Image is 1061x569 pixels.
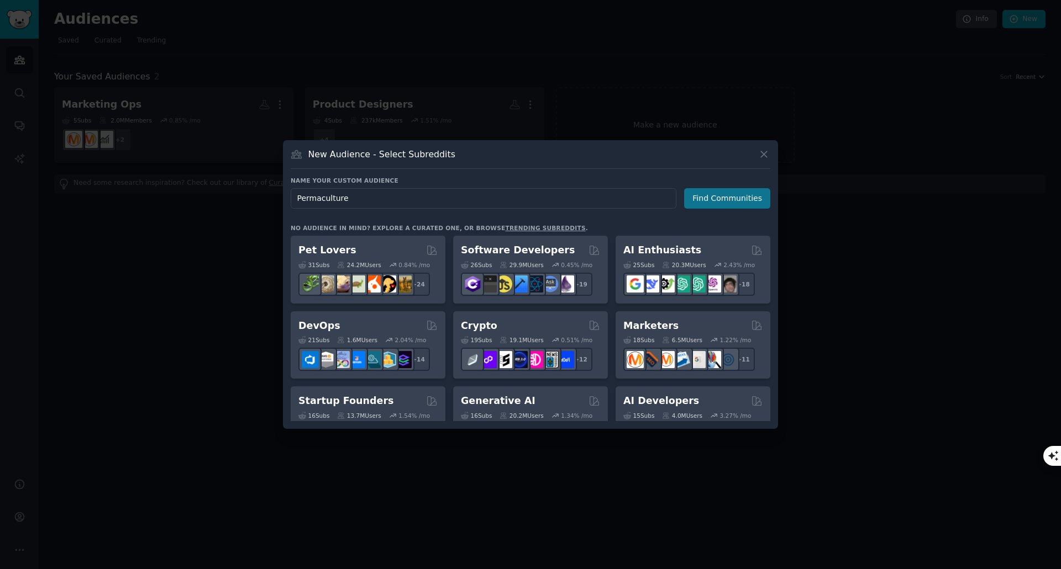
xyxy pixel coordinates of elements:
img: cockatiel [364,275,381,293]
img: herpetology [302,275,319,293]
input: Pick a short name, like "Digital Marketers" or "Movie-Goers" [291,188,676,209]
div: 2.04 % /mo [395,336,427,344]
div: 4.0M Users [662,412,702,419]
div: 2.43 % /mo [723,261,755,269]
div: 15 Sub s [623,412,654,419]
img: turtle [348,275,365,293]
img: AskComputerScience [542,275,559,293]
img: CryptoNews [542,351,559,368]
img: content_marketing [627,351,644,368]
img: GoogleGeminiAI [627,275,644,293]
div: 29.9M Users [500,261,543,269]
img: MarketingResearch [704,351,721,368]
div: + 14 [407,348,430,371]
img: OnlineMarketing [719,351,737,368]
div: 0.84 % /mo [398,261,430,269]
img: defiblockchain [526,351,543,368]
img: chatgpt_promptDesign [673,275,690,293]
img: PetAdvice [379,275,396,293]
div: 19.1M Users [500,336,543,344]
div: 1.54 % /mo [398,412,430,419]
button: Find Communities [684,188,770,209]
div: + 12 [569,348,592,371]
img: PlatformEngineers [395,351,412,368]
img: aws_cdk [379,351,396,368]
img: chatgpt_prompts_ [689,275,706,293]
img: AskMarketing [658,351,675,368]
div: 6.5M Users [662,336,702,344]
div: 0.51 % /mo [561,336,592,344]
img: platformengineering [364,351,381,368]
h2: AI Enthusiasts [623,243,701,257]
h3: New Audience - Select Subreddits [308,148,455,160]
a: trending subreddits [505,225,585,231]
img: Docker_DevOps [333,351,350,368]
img: reactnative [526,275,543,293]
div: 26 Sub s [461,261,492,269]
div: + 18 [732,273,755,296]
h2: DevOps [298,319,340,333]
div: 16 Sub s [298,412,329,419]
div: 16 Sub s [461,412,492,419]
div: 1.6M Users [337,336,377,344]
img: iOSProgramming [511,275,528,293]
img: AWS_Certified_Experts [317,351,334,368]
img: 0xPolygon [480,351,497,368]
h2: Software Developers [461,243,575,257]
div: 21 Sub s [298,336,329,344]
div: 20.3M Users [662,261,706,269]
h2: Startup Founders [298,394,393,408]
img: AItoolsCatalog [658,275,675,293]
img: ballpython [317,275,334,293]
div: 19 Sub s [461,336,492,344]
img: Emailmarketing [673,351,690,368]
img: elixir [557,275,574,293]
img: azuredevops [302,351,319,368]
img: ArtificalIntelligence [719,275,737,293]
img: software [480,275,497,293]
img: leopardgeckos [333,275,350,293]
h2: AI Developers [623,394,699,408]
h2: Generative AI [461,394,535,408]
div: 3.27 % /mo [720,412,752,419]
div: 25 Sub s [623,261,654,269]
div: 20.2M Users [500,412,543,419]
img: dogbreed [395,275,412,293]
h2: Marketers [623,319,679,333]
img: learnjavascript [495,275,512,293]
div: + 24 [407,273,430,296]
div: 1.22 % /mo [720,336,752,344]
div: 13.7M Users [337,412,381,419]
img: defi_ [557,351,574,368]
img: OpenAIDev [704,275,721,293]
div: 24.2M Users [337,261,381,269]
img: ethfinance [464,351,481,368]
h2: Crypto [461,319,497,333]
img: googleads [689,351,706,368]
img: csharp [464,275,481,293]
h2: Pet Lovers [298,243,356,257]
div: + 11 [732,348,755,371]
div: 18 Sub s [623,336,654,344]
img: bigseo [642,351,659,368]
div: 31 Sub s [298,261,329,269]
img: DevOpsLinks [348,351,365,368]
div: 1.34 % /mo [561,412,592,419]
div: + 19 [569,273,592,296]
div: 0.45 % /mo [561,261,592,269]
img: ethstaker [495,351,512,368]
img: web3 [511,351,528,368]
h3: Name your custom audience [291,177,770,184]
div: No audience in mind? Explore a curated one, or browse . [291,224,588,232]
img: DeepSeek [642,275,659,293]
